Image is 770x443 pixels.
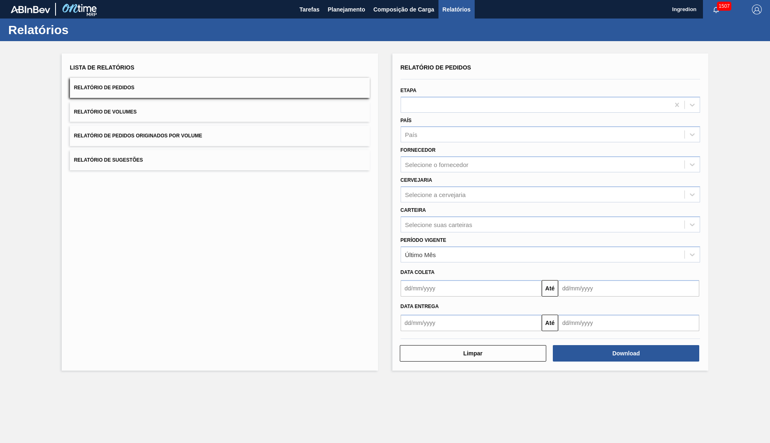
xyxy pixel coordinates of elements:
[405,131,417,138] div: País
[401,147,436,153] label: Fornecedor
[405,251,436,258] div: Último Mês
[11,6,50,13] img: TNhmsLtSVTkK8tSr43FrP2fwEKptu5GPRR3wAAAABJRU5ErkJggg==
[70,64,135,71] span: Lista de Relatórios
[401,315,542,331] input: dd/mm/yyyy
[401,118,412,123] label: País
[70,78,370,98] button: Relatório de Pedidos
[74,109,137,115] span: Relatório de Volumes
[70,102,370,122] button: Relatório de Volumes
[401,177,432,183] label: Cervejaria
[401,237,446,243] label: Período Vigente
[717,2,731,11] span: 1507
[703,4,729,15] button: Notificações
[401,207,426,213] label: Carteira
[401,304,439,309] span: Data entrega
[401,88,417,93] label: Etapa
[328,5,365,14] span: Planejamento
[553,345,699,362] button: Download
[443,5,471,14] span: Relatórios
[405,191,466,198] div: Selecione a cervejaria
[401,64,471,71] span: Relatório de Pedidos
[401,269,435,275] span: Data coleta
[70,150,370,170] button: Relatório de Sugestões
[400,345,546,362] button: Limpar
[752,5,762,14] img: Logout
[558,280,699,297] input: dd/mm/yyyy
[70,126,370,146] button: Relatório de Pedidos Originados por Volume
[74,157,143,163] span: Relatório de Sugestões
[401,280,542,297] input: dd/mm/yyyy
[558,315,699,331] input: dd/mm/yyyy
[542,280,558,297] button: Até
[373,5,434,14] span: Composição de Carga
[74,133,202,139] span: Relatório de Pedidos Originados por Volume
[299,5,320,14] span: Tarefas
[405,221,472,228] div: Selecione suas carteiras
[8,25,154,35] h1: Relatórios
[542,315,558,331] button: Até
[405,161,468,168] div: Selecione o fornecedor
[74,85,135,90] span: Relatório de Pedidos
